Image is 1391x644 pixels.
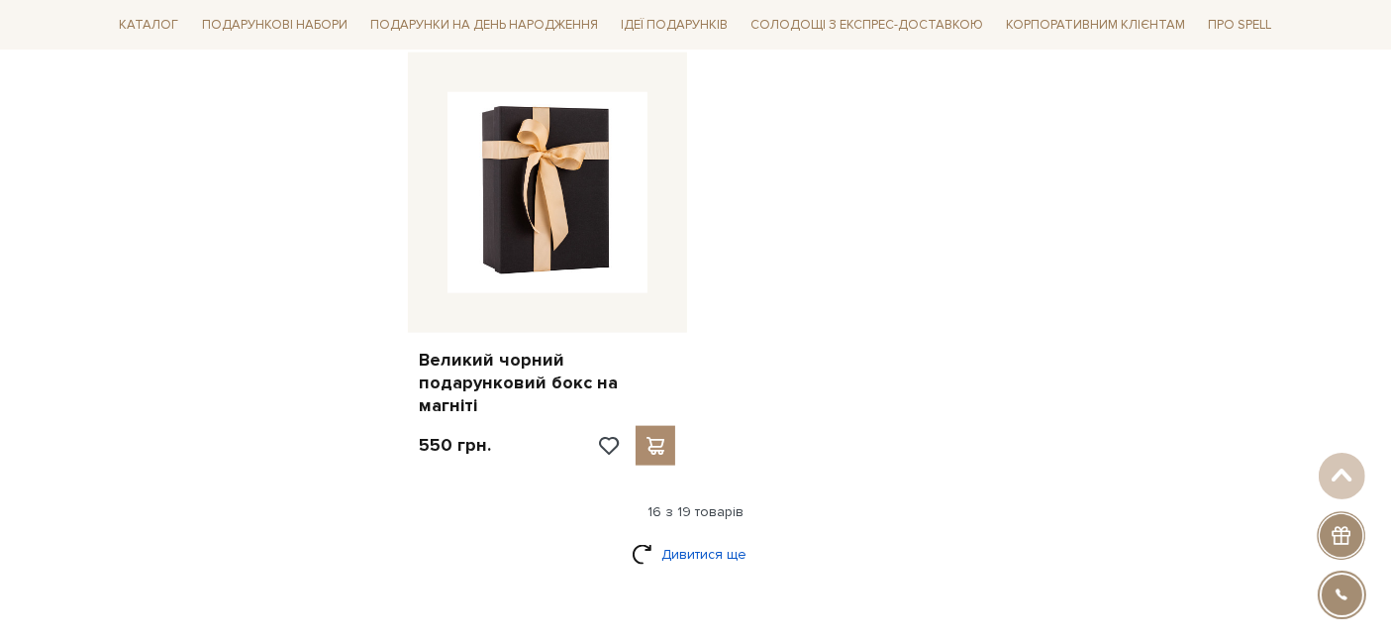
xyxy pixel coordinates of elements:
a: Каталог [112,10,187,41]
a: Про Spell [1200,10,1279,41]
a: Подарунки на День народження [362,10,606,41]
a: Дивитися ще [632,537,760,572]
a: Ідеї подарунків [613,10,736,41]
a: Корпоративним клієнтам [998,10,1193,41]
div: 16 з 19 товарів [104,503,1288,521]
a: Подарункові набори [194,10,355,41]
p: 550 грн. [420,434,492,457]
a: Великий чорний подарунковий бокс на магніті [420,349,676,418]
a: Солодощі з експрес-доставкою [743,8,991,42]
